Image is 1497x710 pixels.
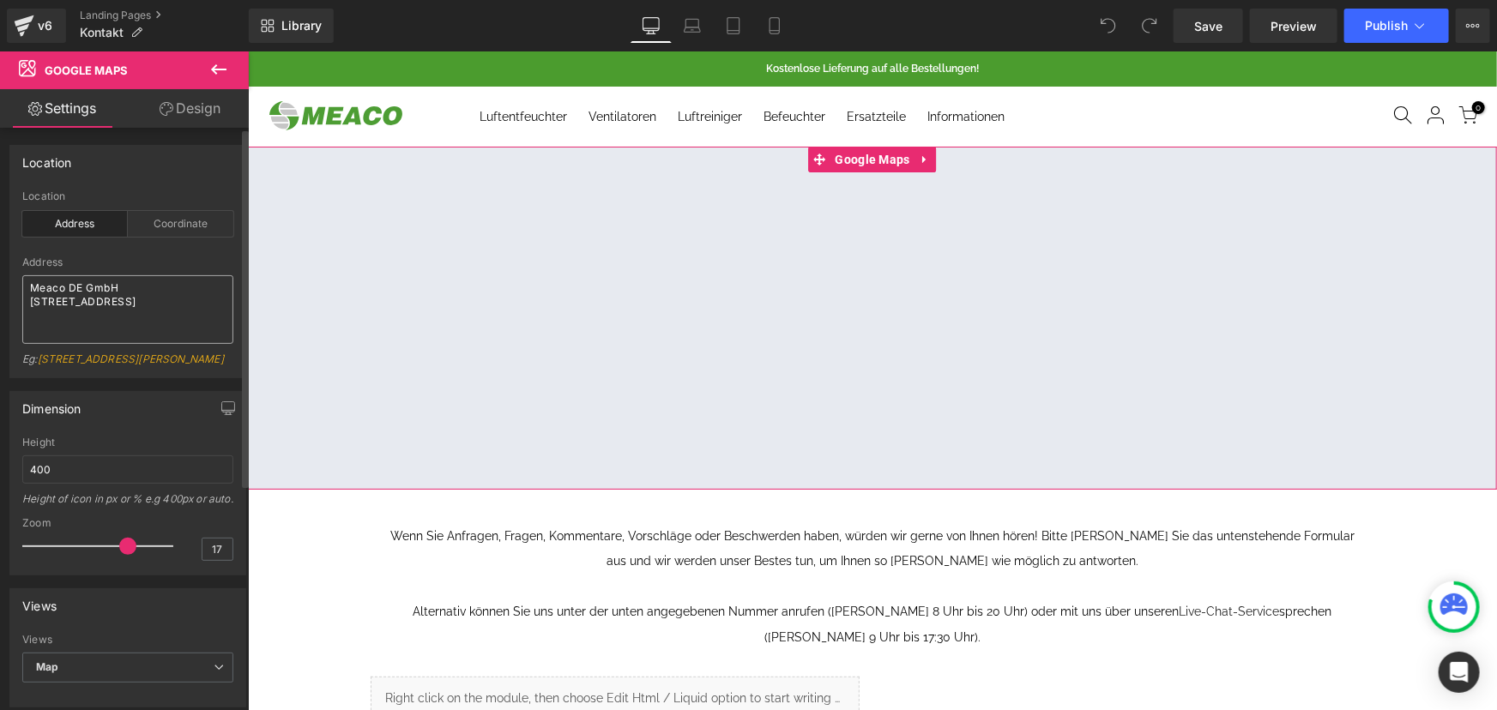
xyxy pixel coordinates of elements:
b: Map [36,660,58,673]
span: Kontakt [80,26,124,39]
b: Telefonnummer [650,657,740,671]
a: Mobile [754,9,795,43]
a: Ventilatoren [330,35,420,95]
span: 0 [1224,50,1237,63]
a: New Library [249,9,334,43]
img: Meaco DE GmbH [21,45,154,83]
div: Views [22,634,233,646]
button: Redo [1132,9,1167,43]
a: Tablet [713,9,754,43]
a: v6 [7,9,66,43]
div: Open Intercom Messenger [1439,652,1480,693]
div: Location [22,190,233,202]
span: Preview [1271,17,1317,35]
a: Ersatzteile [589,35,669,95]
div: Views [22,589,57,613]
div: Height [22,436,233,448]
a: Design [128,89,252,128]
div: v6 [34,15,56,37]
a: 0 [1210,54,1229,79]
span: Save [1194,17,1222,35]
a: Befeuchter [505,35,589,95]
div: Height of icon in px or % e.g 400px or auto. [22,492,233,517]
span: Library [281,18,322,33]
div: Address [22,256,233,268]
a: Luftreiniger [420,35,505,95]
a: Laptop [672,9,713,43]
div: Address [22,211,128,237]
a: Desktop [631,9,672,43]
a: Luftentfeuchter [221,35,330,95]
a: Landing Pages [80,9,249,22]
a: Live-Chat-Service [932,553,1032,567]
input: auto [22,455,233,484]
button: More [1456,9,1490,43]
div: Dimension [22,392,81,416]
a: Preview [1250,9,1337,43]
a: Kostenlose Lieferung auf alle Bestellungen! [518,11,731,23]
a: [STREET_ADDRESS][PERSON_NAME] [38,352,224,365]
div: Location [22,146,71,170]
button: Undo [1091,9,1126,43]
a: Informationen [669,35,768,95]
div: Coordinate [128,211,233,237]
div: Eg: [22,352,233,377]
span: Google Maps [45,63,128,77]
span: Publish [1365,19,1408,33]
p: Wenn Sie Anfragen, Fragen, Kommentare, Vorschläge oder Beschwerden haben, würden wir gerne von Ih... [123,472,1126,497]
div: Zoom [22,517,233,529]
p: aus und wir werden unser Bestes tun, um Ihnen so [PERSON_NAME] wie möglich zu antworten. [123,497,1126,522]
button: Publish [1344,9,1449,43]
p: Alternativ können Sie uns unter der unten angegebenen Nummer anrufen ([PERSON_NAME] 8 Uhr bis 20 ... [123,548,1126,599]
